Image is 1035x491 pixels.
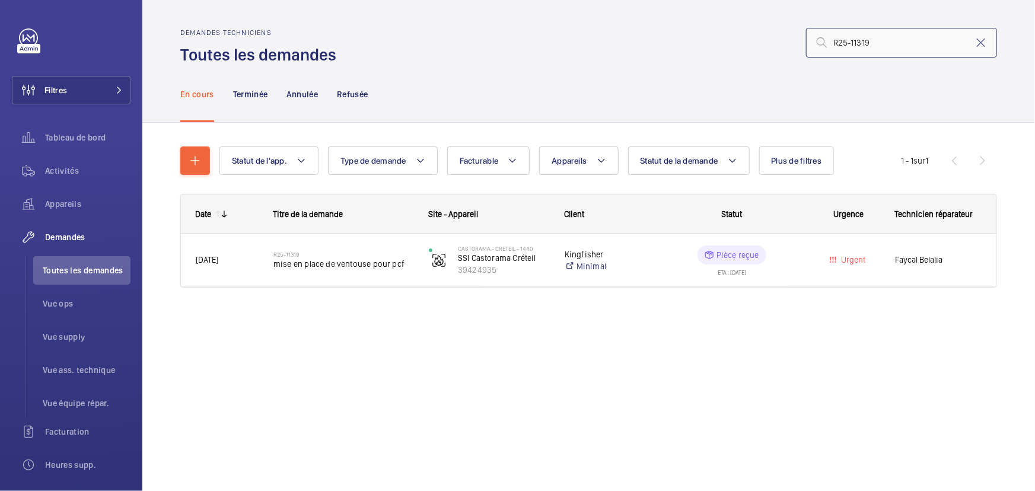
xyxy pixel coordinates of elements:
[552,156,587,165] span: Appareils
[895,253,982,267] span: Faycal Belalia
[458,264,549,276] p: 39424935
[428,209,478,219] span: Site - Appareil
[273,258,413,270] span: mise en place de ventouse pour pcf
[233,88,268,100] p: Terminée
[759,146,835,175] button: Plus de filtres
[45,426,130,438] span: Facturation
[337,88,368,100] p: Refusée
[458,252,549,264] p: SSI Castorama Créteil
[43,298,130,310] span: Vue ops
[340,156,406,165] span: Type de demande
[43,264,130,276] span: Toutes les demandes
[45,459,130,471] span: Heures supp.
[564,209,584,219] span: Client
[894,209,973,219] span: Technicien réparateur
[43,331,130,343] span: Vue supply
[772,156,822,165] span: Plus de filtres
[45,231,130,243] span: Demandes
[273,209,343,219] span: Titre de la demande
[458,245,549,252] p: Castorama - CRETEIL - 1440
[447,146,530,175] button: Facturable
[43,397,130,409] span: Vue équipe répar.
[839,255,865,264] span: Urgent
[180,28,343,37] h2: Demandes techniciens
[716,249,759,261] p: Pièce reçue
[806,28,997,58] input: Chercher par numéro demande ou de devis
[539,146,618,175] button: Appareils
[44,84,67,96] span: Filtres
[565,248,647,260] p: Kingfisher
[180,88,214,100] p: En cours
[43,364,130,376] span: Vue ass. technique
[565,260,647,272] a: Minimal
[722,209,743,219] span: Statut
[12,76,130,104] button: Filtres
[913,156,925,165] span: sur
[328,146,438,175] button: Type de demande
[901,157,928,165] span: 1 - 1 1
[833,209,864,219] span: Urgence
[196,255,218,264] span: [DATE]
[718,264,746,275] div: ETA : [DATE]
[641,156,718,165] span: Statut de la demande
[45,132,130,144] span: Tableau de bord
[45,165,130,177] span: Activités
[45,198,130,210] span: Appareils
[287,88,318,100] p: Annulée
[628,146,750,175] button: Statut de la demande
[180,44,343,66] h1: Toutes les demandes
[460,156,499,165] span: Facturable
[195,209,211,219] div: Date
[273,251,413,258] h2: R25-11319
[219,146,319,175] button: Statut de l'app.
[232,156,287,165] span: Statut de l'app.
[432,253,446,267] img: fire_alarm.svg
